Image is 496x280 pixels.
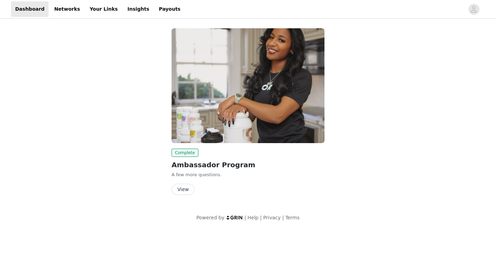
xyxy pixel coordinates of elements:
span: Powered by [196,215,224,220]
p: A few more questions. [172,171,324,178]
span: Complete [172,149,198,157]
button: View [172,184,195,195]
a: Insights [123,1,153,17]
h2: Ambassador Program [172,160,324,170]
a: Help [248,215,259,220]
div: avatar [471,4,477,15]
a: Dashboard [11,1,49,17]
a: Payouts [155,1,185,17]
a: Privacy [263,215,281,220]
a: Terms [285,215,299,220]
span: | [245,215,246,220]
a: Your Links [85,1,122,17]
span: | [282,215,284,220]
img: Thorne [172,28,324,143]
a: View [172,187,195,192]
img: logo [226,215,243,220]
a: Networks [50,1,84,17]
span: | [260,215,262,220]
